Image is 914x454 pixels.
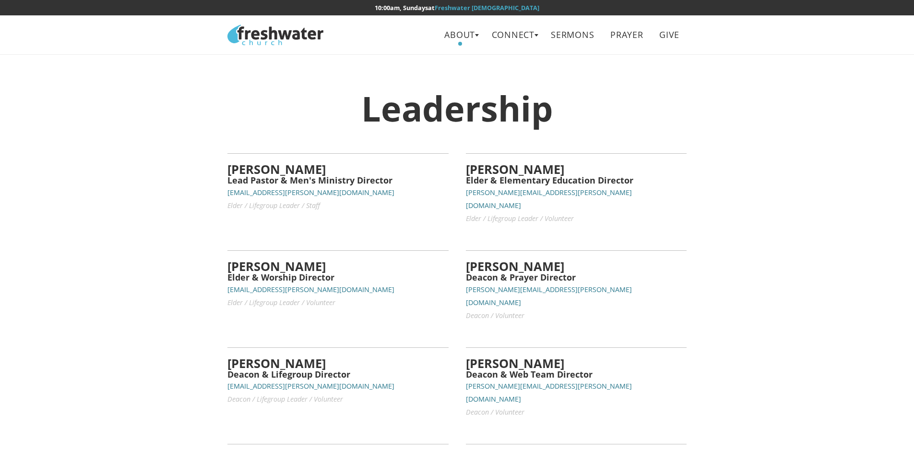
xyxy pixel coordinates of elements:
h5: Deacon & Prayer Director [466,273,687,282]
h5: Elder & Worship Director [227,273,448,282]
a: Freshwater [DEMOGRAPHIC_DATA] [435,3,539,12]
h1: Leadership [227,89,686,127]
h4: [PERSON_NAME] [227,162,448,176]
small: Elder / Lifegroup Leader / Volunteer [227,298,335,307]
time: 10:00am, Sundays [375,3,428,12]
small: Deacon / Volunteer [466,407,524,417]
h5: Deacon & Web Team Director [466,370,687,380]
a: Sermons [544,24,601,46]
h4: [PERSON_NAME] [466,356,687,370]
a: Prayer [604,24,650,46]
small: Deacon / Volunteer [466,311,524,320]
img: Freshwater Church [227,25,323,45]
a: About [438,24,482,46]
h5: Deacon & Lifegroup Director [227,370,448,380]
small: Elder / Lifegroup Leader / Volunteer [466,214,574,223]
small: [EMAIL_ADDRESS][PERSON_NAME][DOMAIN_NAME] [227,381,394,391]
a: Give [653,24,687,46]
small: [PERSON_NAME][EMAIL_ADDRESS][PERSON_NAME][DOMAIN_NAME] [466,188,632,210]
small: [PERSON_NAME][EMAIL_ADDRESS][PERSON_NAME][DOMAIN_NAME] [466,285,632,307]
a: Connect [485,24,542,46]
h6: at [227,4,686,11]
h4: [PERSON_NAME] [466,162,687,176]
small: [EMAIL_ADDRESS][PERSON_NAME][DOMAIN_NAME] [227,285,394,294]
h4: [PERSON_NAME] [227,356,448,370]
small: Elder / Lifegroup Leader / Staff [227,201,320,210]
h4: [PERSON_NAME] [466,259,687,273]
small: [EMAIL_ADDRESS][PERSON_NAME][DOMAIN_NAME] [227,188,394,197]
small: Deacon / Lifegroup Leader / Volunteer [227,394,343,404]
small: [PERSON_NAME][EMAIL_ADDRESS][PERSON_NAME][DOMAIN_NAME] [466,381,632,404]
h5: Elder & Elementary Education Director [466,176,687,185]
h5: Lead Pastor & Men's Ministry Director [227,176,448,185]
h4: [PERSON_NAME] [227,259,448,273]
